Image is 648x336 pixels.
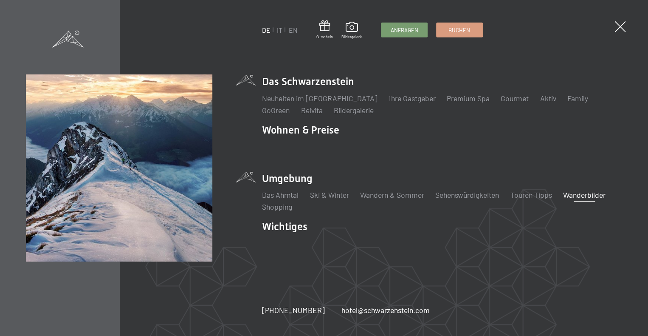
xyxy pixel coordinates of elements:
a: Gutschein [316,20,333,40]
a: Das Ahrntal [262,190,299,199]
span: Anfragen [391,26,418,34]
span: Gutschein [316,34,333,40]
a: IT [277,26,282,34]
a: Bildergalerie [334,105,374,115]
a: Anfragen [381,23,427,37]
span: Bildergalerie [341,34,362,40]
a: Wandern & Sommer [360,190,424,199]
a: Family [567,94,588,103]
span: [PHONE_NUMBER] [262,305,325,315]
a: Neuheiten im [GEOGRAPHIC_DATA] [262,94,378,103]
a: EN [289,26,298,34]
a: Gourmet [501,94,529,103]
a: Premium Spa [447,94,490,103]
a: Ski & Winter [310,190,349,199]
a: Wanderbilder [563,190,606,199]
a: Touren Tipps [510,190,552,199]
a: [PHONE_NUMBER] [262,305,325,316]
a: Belvita [301,105,322,115]
a: Sehenswürdigkeiten [435,190,499,199]
a: Bildergalerie [341,22,362,40]
a: Aktiv [540,94,556,103]
a: Ihre Gastgeber [389,94,435,103]
a: DE [262,26,270,34]
a: Shopping [262,202,292,211]
a: hotel@schwarzenstein.com [341,305,430,316]
span: Buchen [448,26,470,34]
a: Buchen [437,23,482,37]
a: GoGreen [262,105,290,115]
